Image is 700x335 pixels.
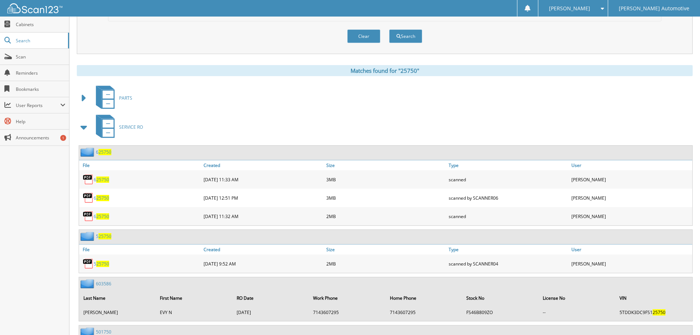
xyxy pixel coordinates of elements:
td: 5TDDK3DC9FS1 [616,306,692,318]
button: Clear [347,29,380,43]
img: PDF.png [83,174,94,185]
th: Home Phone [386,291,462,306]
a: User [570,245,692,254]
a: 625750 [94,195,109,201]
span: 25750 [96,195,109,201]
div: scanned [447,172,570,187]
div: 2MB [324,256,447,271]
span: Search [16,38,64,44]
div: [PERSON_NAME] [570,209,692,224]
div: [PERSON_NAME] [570,190,692,205]
span: 25750 [96,213,109,220]
img: folder2.png [80,279,96,288]
td: 7143607295 [386,306,462,318]
td: FS46B809ZO [463,306,538,318]
td: -- [539,306,615,318]
span: Help [16,118,65,125]
th: License No [539,291,615,306]
td: [DATE] [233,306,309,318]
td: EVY N [156,306,232,318]
img: folder2.png [80,232,96,241]
a: Size [324,160,447,170]
a: Type [447,160,570,170]
div: 3MB [324,190,447,205]
td: [PERSON_NAME] [80,306,155,318]
a: 525750 [94,261,109,267]
div: 3MB [324,172,447,187]
img: PDF.png [83,192,94,203]
a: 625750 [94,177,109,183]
th: RO Date [233,291,309,306]
span: Announcements [16,135,65,141]
th: VIN [616,291,692,306]
span: Bookmarks [16,86,65,92]
a: 625750 [96,149,111,155]
th: Last Name [80,291,155,306]
img: PDF.png [83,258,94,269]
a: SERVICE RO [91,113,143,142]
div: scanned by SCANNER06 [447,190,570,205]
a: 625750 [94,213,109,220]
a: User [570,160,692,170]
div: [PERSON_NAME] [570,256,692,271]
div: [DATE] 9:52 AM [202,256,324,271]
th: Stock No [463,291,538,306]
div: scanned [447,209,570,224]
span: Cabinets [16,21,65,28]
img: folder2.png [80,147,96,157]
a: Created [202,245,324,254]
div: [DATE] 11:33 AM [202,172,324,187]
div: scanned by SCANNER04 [447,256,570,271]
span: [PERSON_NAME] Automotive [619,6,689,11]
span: [PERSON_NAME] [549,6,590,11]
span: 25750 [98,149,111,155]
div: [DATE] 11:32 AM [202,209,324,224]
span: 25750 [653,309,665,316]
a: PARTS [91,83,132,113]
span: PARTS [119,95,132,101]
th: First Name [156,291,232,306]
a: Size [324,245,447,254]
td: 7143607295 [309,306,385,318]
span: SERVICE RO [119,124,143,130]
div: 1 [60,135,66,141]
div: [PERSON_NAME] [570,172,692,187]
span: 25750 [96,177,109,183]
span: 25750 [98,233,111,239]
span: Scan [16,54,65,60]
a: 603586 [96,281,111,287]
th: Work Phone [309,291,385,306]
img: PDF.png [83,211,94,222]
a: File [79,160,202,170]
a: Created [202,160,324,170]
a: 525750 [96,233,111,239]
img: scan123-logo-white.svg [7,3,62,13]
div: 2MB [324,209,447,224]
div: [DATE] 12:51 PM [202,190,324,205]
span: 25750 [96,261,109,267]
a: File [79,245,202,254]
span: Reminders [16,70,65,76]
button: Search [389,29,422,43]
a: 501750 [96,329,111,335]
a: Type [447,245,570,254]
span: User Reports [16,102,60,108]
div: Matches found for "25750" [77,65,693,76]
